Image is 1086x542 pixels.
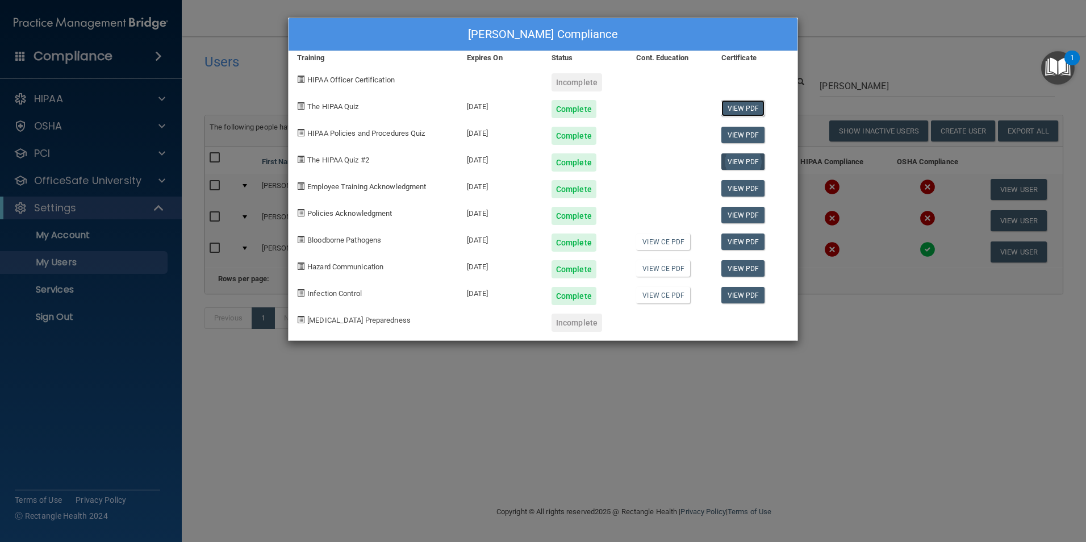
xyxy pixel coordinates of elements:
[458,278,543,305] div: [DATE]
[307,156,369,164] span: The HIPAA Quiz #2
[307,316,411,324] span: [MEDICAL_DATA] Preparedness
[307,129,425,137] span: HIPAA Policies and Procedures Quiz
[289,51,458,65] div: Training
[721,260,765,277] a: View PDF
[721,287,765,303] a: View PDF
[721,100,765,116] a: View PDF
[636,260,690,277] a: View CE PDF
[721,127,765,143] a: View PDF
[458,252,543,278] div: [DATE]
[458,51,543,65] div: Expires On
[552,180,596,198] div: Complete
[713,51,797,65] div: Certificate
[552,100,596,118] div: Complete
[552,314,602,332] div: Incomplete
[721,153,765,170] a: View PDF
[307,236,381,244] span: Bloodborne Pathogens
[628,51,712,65] div: Cont. Education
[552,207,596,225] div: Complete
[552,73,602,91] div: Incomplete
[458,91,543,118] div: [DATE]
[307,262,383,271] span: Hazard Communication
[458,118,543,145] div: [DATE]
[307,289,362,298] span: Infection Control
[721,207,765,223] a: View PDF
[552,260,596,278] div: Complete
[552,234,596,252] div: Complete
[636,287,690,303] a: View CE PDF
[307,182,426,191] span: Employee Training Acknowledgment
[458,172,543,198] div: [DATE]
[458,225,543,252] div: [DATE]
[636,234,690,250] a: View CE PDF
[1070,58,1074,73] div: 1
[543,51,628,65] div: Status
[307,102,358,111] span: The HIPAA Quiz
[552,127,596,145] div: Complete
[1041,51,1075,85] button: Open Resource Center, 1 new notification
[458,145,543,172] div: [DATE]
[552,153,596,172] div: Complete
[307,76,395,84] span: HIPAA Officer Certification
[289,18,797,51] div: [PERSON_NAME] Compliance
[721,180,765,197] a: View PDF
[458,198,543,225] div: [DATE]
[721,234,765,250] a: View PDF
[307,209,392,218] span: Policies Acknowledgment
[552,287,596,305] div: Complete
